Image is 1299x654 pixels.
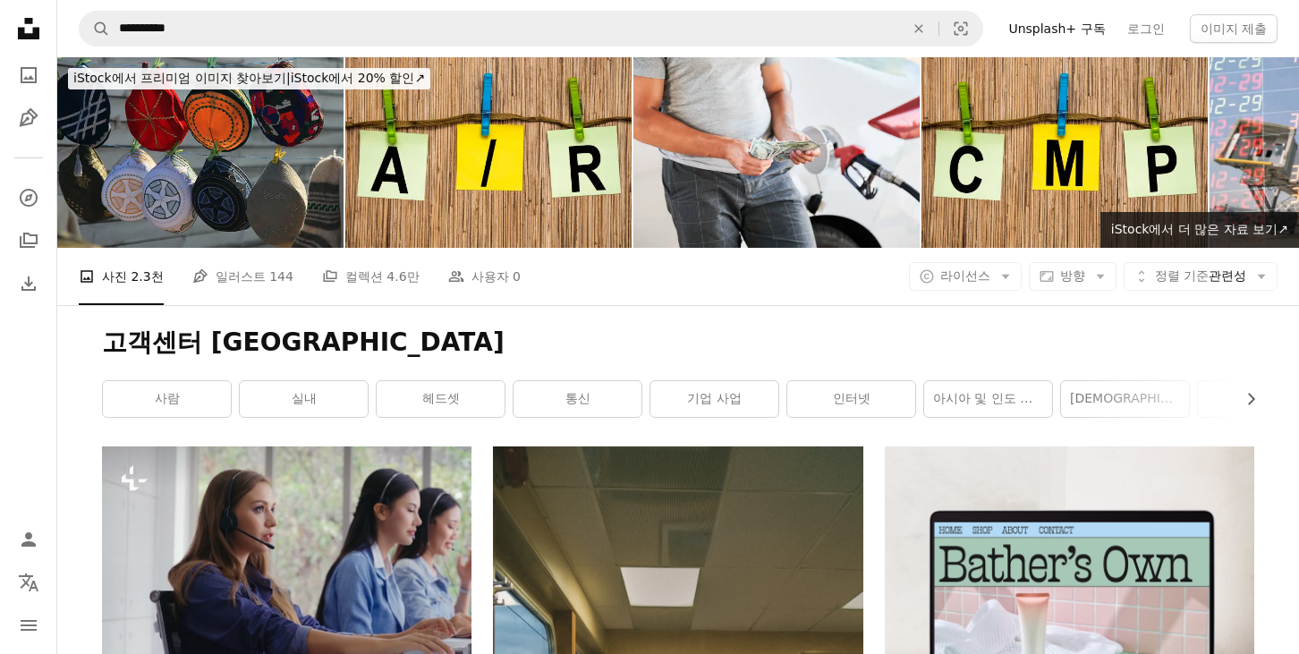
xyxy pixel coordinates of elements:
a: 컬렉션 [11,223,47,259]
img: 연료에 써야 할 돈을 세는 남자. [633,57,920,248]
span: 방향 [1060,268,1085,283]
h1: 고객센터 [GEOGRAPHIC_DATA] [102,327,1254,359]
a: 실내 [240,381,368,417]
a: 로그인 [1116,14,1176,43]
img: AR 비즈니스 고객 관리 분석 서비스 컨셉 비즈니스 팀 [345,57,632,248]
button: 삭제 [899,12,938,46]
button: Unsplash 검색 [80,12,110,46]
a: 기업 사업 [650,381,778,417]
a: 일러스트 [11,100,47,136]
button: 시각적 검색 [939,12,982,46]
button: 정렬 기준관련성 [1124,262,1278,291]
a: iStock에서 프리미엄 이미지 찾아보기|iStock에서 20% 할인↗ [57,57,441,100]
a: 로그인 / 가입 [11,522,47,557]
a: 일러스트 144 [192,248,293,305]
img: CMP 비즈니스 고객 관리 분석 서비스 컨셉 비즈니스 팀 [921,57,1208,248]
button: 언어 [11,565,47,600]
a: 인터넷 [787,381,915,417]
a: 헤드셋이 있는 고객 지원 에이전트 또는 콜 센터는 데스크톱 컴퓨터에서 작동하면서 전화 통화로 고객을 지원합니다. 운영자 서비스 비즈니스 대표 개념입니다. [102,542,471,558]
span: 4.6만 [386,267,419,286]
span: iStock에서 프리미엄 이미지 찾아보기 | [73,71,291,85]
a: 통신 [514,381,641,417]
a: Unsplash+ 구독 [998,14,1116,43]
span: 0 [513,267,521,286]
form: 사이트 전체에서 이미지 찾기 [79,11,983,47]
a: 사람 [103,381,231,417]
a: 사용자 0 [448,248,521,305]
a: 아시아 및 인도 민족 [924,381,1052,417]
span: 라이선스 [940,268,990,283]
a: 컬렉션 4.6만 [322,248,420,305]
a: iStock에서 더 많은 자료 보기↗ [1100,212,1299,248]
button: 방향 [1029,262,1116,291]
button: 목록을 오른쪽으로 스크롤 [1235,381,1254,417]
button: 라이선스 [909,262,1022,291]
a: [DEMOGRAPHIC_DATA] [1061,381,1189,417]
span: 정렬 기준 [1155,268,1209,283]
img: 스컬-캡 [57,57,344,248]
span: iStock에서 더 많은 자료 보기 ↗ [1111,222,1288,236]
span: 관련성 [1155,268,1246,285]
a: 다운로드 내역 [11,266,47,302]
span: 144 [269,267,293,286]
button: 메뉴 [11,607,47,643]
a: 사진 [11,57,47,93]
a: 헤드셋 [377,381,505,417]
button: 이미지 제출 [1190,14,1278,43]
img: 헤드셋이 있는 고객 지원 에이전트 또는 콜 센터는 데스크톱 컴퓨터에서 작동하면서 전화 통화로 고객을 지원합니다. 운영자 서비스 비즈니스 대표 개념입니다. [102,446,471,654]
span: iStock에서 20% 할인 ↗ [73,71,425,85]
a: 탐색 [11,180,47,216]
